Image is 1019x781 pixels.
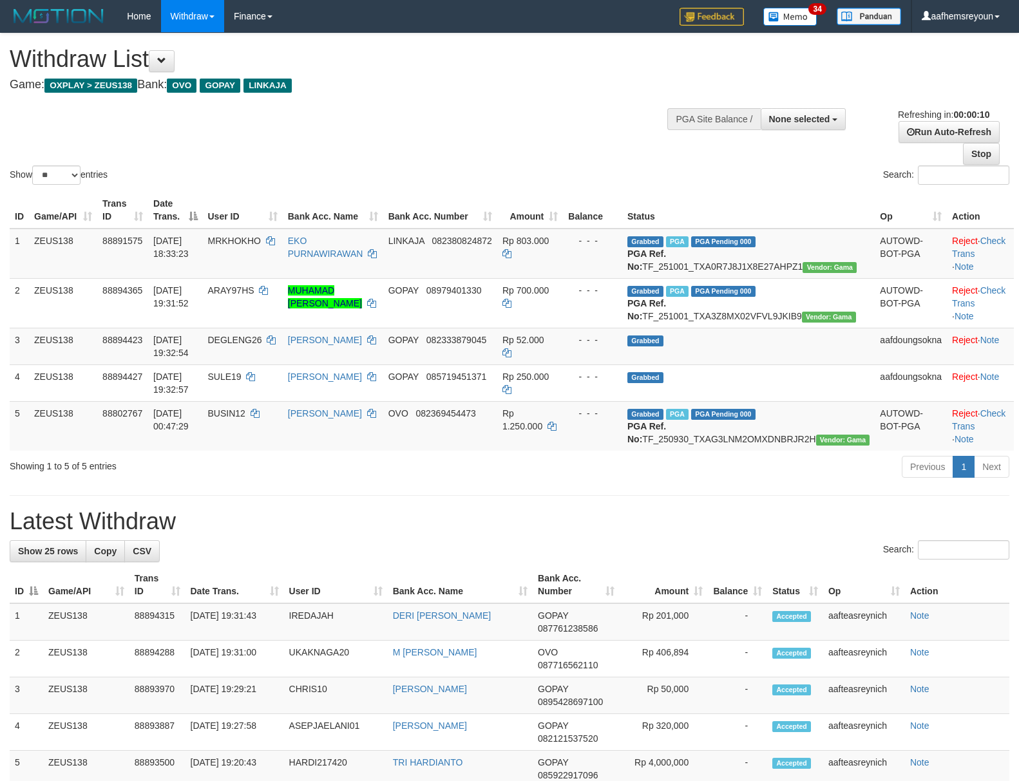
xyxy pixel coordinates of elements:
[10,6,108,26] img: MOTION_logo.png
[129,677,186,714] td: 88893970
[947,229,1014,279] td: · ·
[284,677,388,714] td: CHRIS10
[627,249,666,272] b: PGA Ref. No:
[910,757,929,767] a: Note
[563,192,622,229] th: Balance
[502,408,542,431] span: Rp 1.250.000
[823,641,905,677] td: aafteasreynich
[432,236,491,246] span: Copy 082380824872 to clipboard
[803,262,857,273] span: Vendor URL: https://trx31.1velocity.biz
[426,372,486,382] span: Copy 085719451371 to clipboard
[620,603,708,641] td: Rp 201,000
[393,757,463,767] a: TRI HARDIANTO
[94,546,117,556] span: Copy
[837,8,901,25] img: panduan.png
[44,79,137,93] span: OXPLAY > ZEUS138
[393,720,467,731] a: [PERSON_NAME]
[153,408,189,431] span: [DATE] 00:47:29
[708,567,767,603] th: Balance: activate to sort column ascending
[86,540,125,562] a: Copy
[153,335,189,358] span: [DATE] 19:32:54
[208,236,261,246] span: MRKHOKHO
[963,143,1000,165] a: Stop
[393,684,467,694] a: [PERSON_NAME]
[284,603,388,641] td: IREDAJAH
[97,192,148,229] th: Trans ID: activate to sort column ascending
[415,408,475,419] span: Copy 082369454473 to clipboard
[502,285,549,296] span: Rp 700.000
[18,546,78,556] span: Show 25 rows
[388,335,419,345] span: GOPAY
[910,610,929,621] a: Note
[947,278,1014,328] td: · ·
[10,278,29,328] td: 2
[388,372,419,382] span: GOPAY
[875,328,947,364] td: aafdoungsokna
[823,603,905,641] td: aafteasreynich
[10,79,667,91] h4: Game: Bank:
[947,192,1014,229] th: Action
[627,298,666,321] b: PGA Ref. No:
[200,79,240,93] span: GOPAY
[568,284,617,297] div: - - -
[772,758,811,769] span: Accepted
[772,684,811,695] span: Accepted
[691,236,756,247] span: PGA Pending
[208,285,254,296] span: ARAY97HS
[952,408,1005,431] a: Check Trans
[208,372,242,382] span: SULE19
[10,328,29,364] td: 3
[10,364,29,401] td: 4
[627,286,663,297] span: Grabbed
[823,714,905,751] td: aafteasreynich
[823,567,905,603] th: Op: activate to sort column ascending
[129,603,186,641] td: 88894315
[627,409,663,420] span: Grabbed
[627,335,663,346] span: Grabbed
[10,714,43,751] td: 4
[284,641,388,677] td: UKAKNAGA20
[622,278,875,328] td: TF_251001_TXA3Z8MX02VFVL9JKIB9
[627,421,666,444] b: PGA Ref. No:
[288,372,362,382] a: [PERSON_NAME]
[708,641,767,677] td: -
[883,540,1009,560] label: Search:
[208,408,245,419] span: BUSIN12
[388,408,408,419] span: OVO
[627,372,663,383] span: Grabbed
[124,540,160,562] a: CSV
[288,408,362,419] a: [PERSON_NAME]
[910,684,929,694] a: Note
[32,165,81,185] select: Showentries
[708,603,767,641] td: -
[10,192,29,229] th: ID
[947,364,1014,401] td: ·
[772,611,811,622] span: Accepted
[43,567,129,603] th: Game/API: activate to sort column ascending
[10,567,43,603] th: ID: activate to sort column descending
[284,567,388,603] th: User ID: activate to sort column ascending
[708,677,767,714] td: -
[953,109,989,120] strong: 00:00:10
[875,364,947,401] td: aafdoungsokna
[568,334,617,346] div: - - -
[538,660,598,670] span: Copy 087716562110 to clipboard
[955,434,974,444] a: Note
[772,721,811,732] span: Accepted
[129,714,186,751] td: 88893887
[186,567,284,603] th: Date Trans.: activate to sort column ascending
[10,401,29,451] td: 5
[898,109,989,120] span: Refreshing in:
[10,165,108,185] label: Show entries
[952,236,1005,259] a: Check Trans
[620,714,708,751] td: Rp 320,000
[426,335,486,345] span: Copy 082333879045 to clipboard
[208,335,262,345] span: DEGLENG26
[148,192,202,229] th: Date Trans.: activate to sort column descending
[947,328,1014,364] td: ·
[538,684,568,694] span: GOPAY
[910,720,929,731] a: Note
[129,567,186,603] th: Trans ID: activate to sort column ascending
[952,408,978,419] a: Reject
[767,567,823,603] th: Status: activate to sort column ascending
